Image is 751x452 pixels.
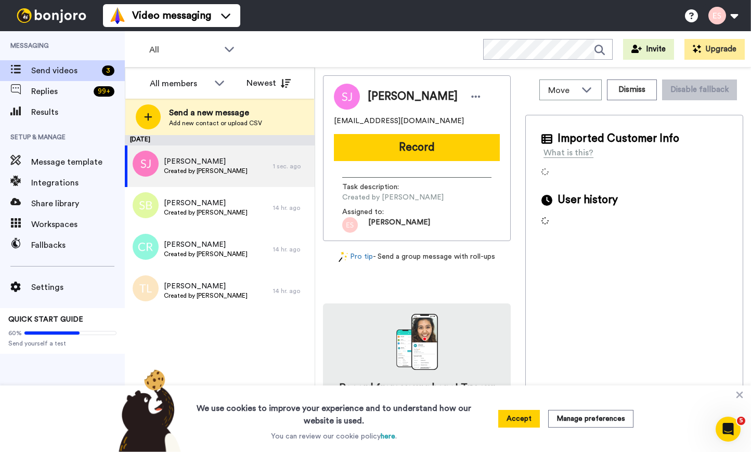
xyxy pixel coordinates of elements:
h3: We use cookies to improve your experience and to understand how our website is used. [186,396,482,427]
img: cr.png [133,234,159,260]
span: Share library [31,197,125,210]
span: Send yourself a test [8,339,116,348]
span: Video messaging [132,8,211,23]
span: Imported Customer Info [558,131,679,147]
span: User history [558,192,618,208]
img: 99d46333-7e37-474d-9b1c-0ea629eb1775.png [342,217,358,233]
span: [PERSON_NAME] [164,198,248,208]
img: download [396,314,438,370]
button: Upgrade [684,39,745,60]
div: 3 [102,65,114,76]
div: 14 hr. ago [273,287,309,295]
iframe: Intercom live chat [716,417,741,442]
img: tl.png [133,275,159,301]
span: Assigned to: [342,207,415,217]
img: vm-color.svg [109,7,126,24]
button: Newest [239,73,299,94]
div: 14 hr. ago [273,245,309,254]
span: Created by [PERSON_NAME] [164,250,248,258]
span: QUICK START GUIDE [8,316,83,323]
span: Add new contact or upload CSV [169,119,262,127]
div: 1 sec. ago [273,162,309,170]
span: [PERSON_NAME] [164,240,248,250]
span: Created by [PERSON_NAME] [164,167,248,175]
div: - Send a group message with roll-ups [323,251,511,262]
img: sb.png [133,192,159,218]
span: [PERSON_NAME] [368,217,430,233]
span: Integrations [31,177,125,189]
div: 99 + [94,86,114,97]
span: [EMAIL_ADDRESS][DOMAIN_NAME] [334,116,464,126]
span: 5 [737,417,745,425]
img: bear-with-cookie.png [109,369,186,452]
a: here [381,433,395,440]
p: You can review our cookie policy . [271,431,397,442]
a: Pro tip [339,251,373,262]
span: Send a new message [169,107,262,119]
span: Results [31,106,125,118]
button: Disable fallback [662,79,737,100]
span: Created by [PERSON_NAME] [342,192,444,203]
button: Accept [498,410,540,428]
span: [PERSON_NAME] [164,281,248,291]
button: Manage preferences [548,410,633,428]
span: Task description : [342,182,415,192]
img: avatar [133,151,159,177]
span: Created by [PERSON_NAME] [164,208,248,217]
img: Image of Shawna Jeninga [334,84,360,110]
span: 60% [8,329,22,337]
span: Fallbacks [31,239,125,251]
span: Move [548,84,576,97]
button: Record [334,134,500,161]
span: Workspaces [31,218,125,231]
span: Message template [31,156,125,168]
div: 14 hr. ago [273,204,309,212]
img: bj-logo-header-white.svg [12,8,90,23]
div: [DATE] [125,135,315,145]
span: All [149,44,219,56]
button: Dismiss [607,79,657,100]
span: Replies [31,85,89,98]
span: [PERSON_NAME] [368,89,458,104]
div: What is this? [543,147,593,159]
span: Settings [31,281,125,294]
h4: Record from your phone! Try our app [DATE] [333,380,500,409]
span: [PERSON_NAME] [164,156,248,167]
div: All members [150,77,209,90]
span: Send videos [31,64,98,77]
span: Created by [PERSON_NAME] [164,291,248,300]
button: Invite [623,39,674,60]
img: magic-wand.svg [339,251,348,262]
